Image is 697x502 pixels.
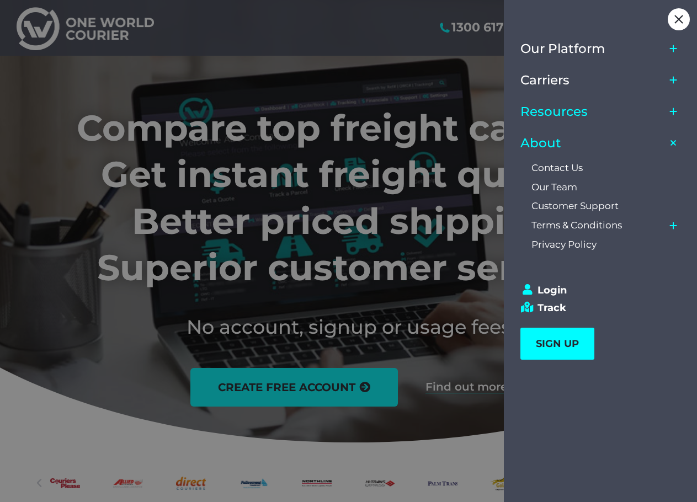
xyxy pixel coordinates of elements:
[520,127,665,159] a: About
[531,220,622,231] span: Terms & Conditions
[531,235,682,254] a: Privacy Policy
[520,65,665,96] a: Carriers
[531,159,682,178] a: Contact Us
[520,96,665,127] a: Resources
[520,328,594,360] a: SIGN UP
[531,181,577,193] span: Our Team
[536,338,579,350] span: SIGN UP
[531,197,682,216] a: Customer Support
[668,8,690,30] div: Close
[520,284,671,296] a: Login
[520,104,588,119] span: Resources
[520,33,665,65] a: Our Platform
[531,216,665,235] a: Terms & Conditions
[520,73,570,88] span: Carriers
[531,162,583,174] span: Contact Us
[520,302,671,314] a: Track
[531,239,597,250] span: Privacy Policy
[520,136,561,151] span: About
[520,41,605,56] span: Our Platform
[531,200,619,212] span: Customer Support
[531,178,682,197] a: Our Team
